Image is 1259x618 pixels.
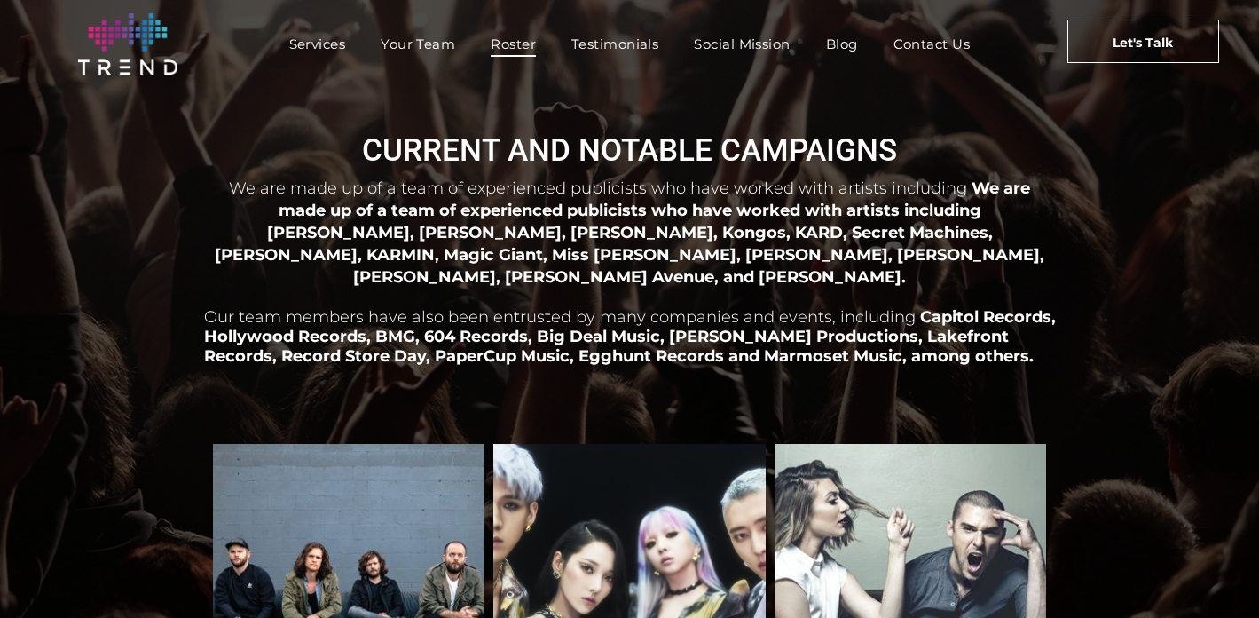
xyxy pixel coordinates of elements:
span: We are made up of a team of experienced publicists who have worked with artists including [229,178,967,198]
a: Roster [473,31,554,57]
span: Let's Talk [1113,20,1173,65]
a: Let's Talk [1067,20,1219,63]
a: Social Mission [676,31,807,57]
a: Contact Us [876,31,988,57]
a: Services [271,31,364,57]
span: We are made up of a team of experienced publicists who have worked with artists including [PERSON... [215,178,1044,286]
span: Our team members have also been entrusted by many companies and events, including [204,307,916,327]
a: Your Team [363,31,473,57]
a: Blog [808,31,876,57]
span: Capitol Records, Hollywood Records, BMG, 604 Records, Big Deal Music, [PERSON_NAME] Productions, ... [204,307,1056,366]
span: CURRENT AND NOTABLE CAMPAIGNS [362,132,897,169]
img: logo [78,13,177,75]
a: Testimonials [554,31,676,57]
